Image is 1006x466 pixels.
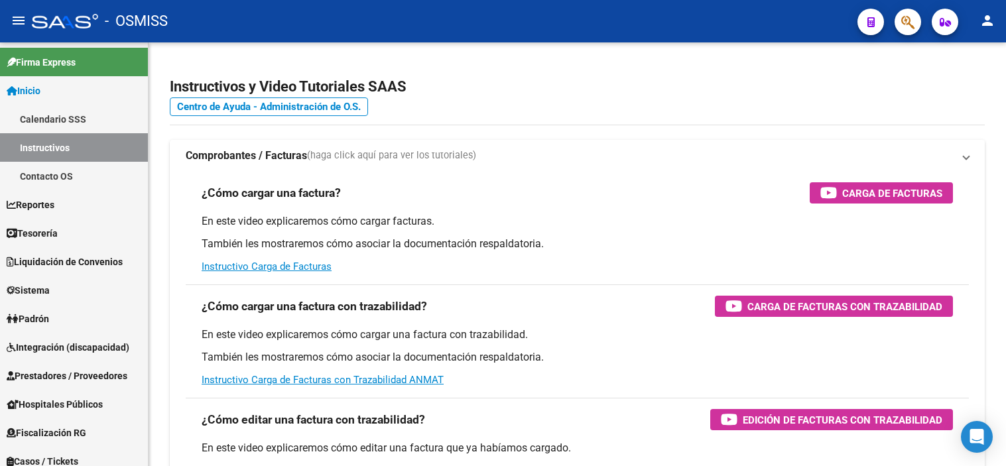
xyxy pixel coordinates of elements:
p: También les mostraremos cómo asociar la documentación respaldatoria. [202,237,953,251]
span: Integración (discapacidad) [7,340,129,355]
span: Sistema [7,283,50,298]
span: Prestadores / Proveedores [7,369,127,383]
p: También les mostraremos cómo asociar la documentación respaldatoria. [202,350,953,365]
p: En este video explicaremos cómo cargar una factura con trazabilidad. [202,327,953,342]
span: Hospitales Públicos [7,397,103,412]
strong: Comprobantes / Facturas [186,148,307,163]
h2: Instructivos y Video Tutoriales SAAS [170,74,985,99]
a: Instructivo Carga de Facturas [202,261,332,272]
a: Instructivo Carga de Facturas con Trazabilidad ANMAT [202,374,444,386]
h3: ¿Cómo cargar una factura? [202,184,341,202]
span: Firma Express [7,55,76,70]
mat-icon: person [979,13,995,29]
div: Open Intercom Messenger [961,421,993,453]
mat-icon: menu [11,13,27,29]
span: Tesorería [7,226,58,241]
button: Carga de Facturas [810,182,953,204]
span: Liquidación de Convenios [7,255,123,269]
span: Edición de Facturas con Trazabilidad [743,412,942,428]
span: Carga de Facturas con Trazabilidad [747,298,942,315]
p: En este video explicaremos cómo editar una factura que ya habíamos cargado. [202,441,953,455]
h3: ¿Cómo editar una factura con trazabilidad? [202,410,425,429]
span: - OSMISS [105,7,168,36]
a: Centro de Ayuda - Administración de O.S. [170,97,368,116]
button: Edición de Facturas con Trazabilidad [710,409,953,430]
span: Reportes [7,198,54,212]
span: Fiscalización RG [7,426,86,440]
p: En este video explicaremos cómo cargar facturas. [202,214,953,229]
button: Carga de Facturas con Trazabilidad [715,296,953,317]
span: (haga click aquí para ver los tutoriales) [307,148,476,163]
span: Inicio [7,84,40,98]
span: Padrón [7,312,49,326]
span: Carga de Facturas [842,185,942,202]
h3: ¿Cómo cargar una factura con trazabilidad? [202,297,427,316]
mat-expansion-panel-header: Comprobantes / Facturas(haga click aquí para ver los tutoriales) [170,140,985,172]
